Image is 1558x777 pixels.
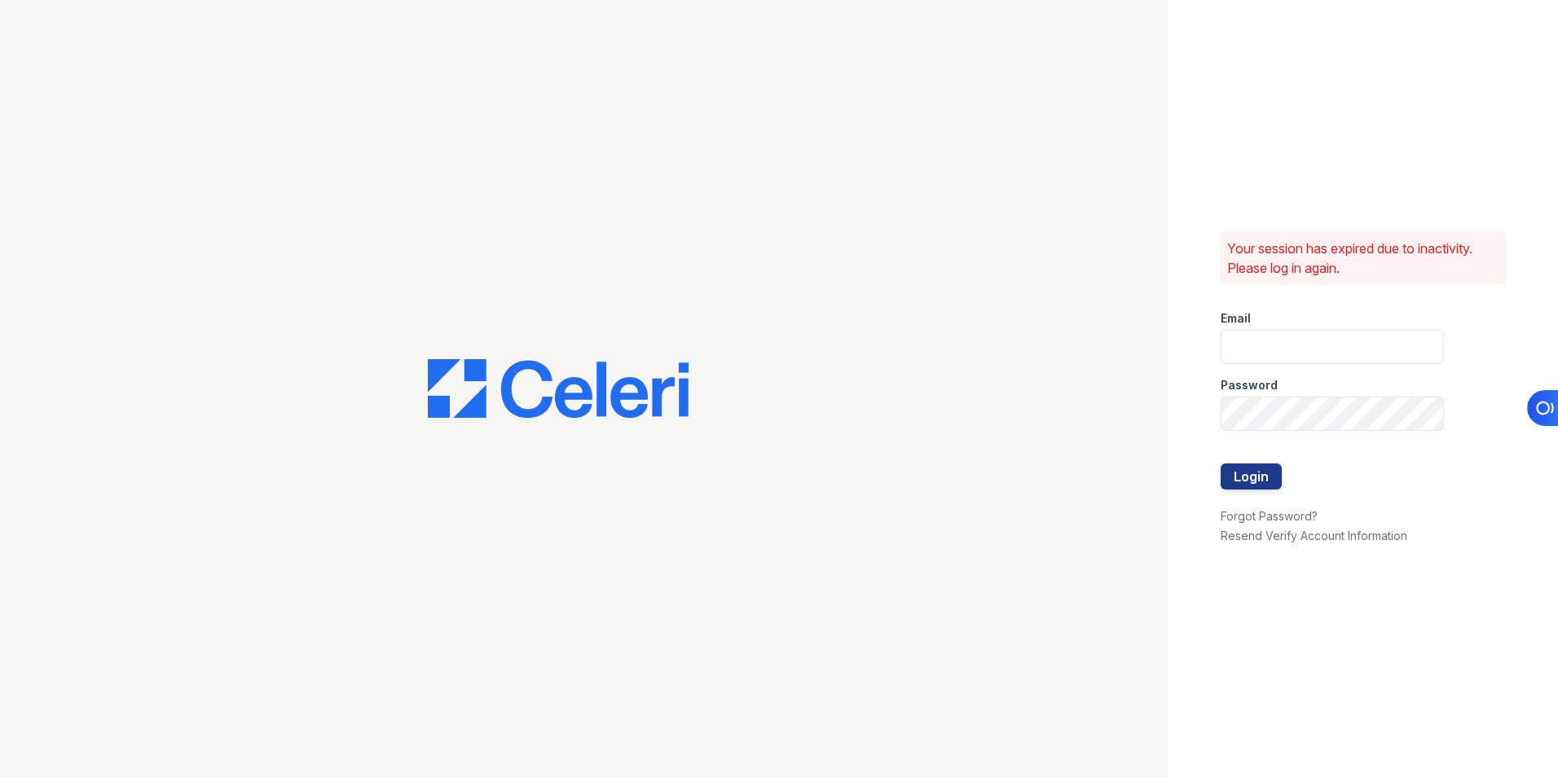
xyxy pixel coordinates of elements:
a: Resend Verify Account Information [1221,529,1407,542]
a: Forgot Password? [1221,509,1318,523]
label: Password [1221,377,1278,393]
label: Email [1221,310,1251,327]
button: Login [1221,463,1282,489]
p: Your session has expired due to inactivity. Please log in again. [1227,239,1499,278]
img: CE_Logo_Blue-a8612792a0a2168367f1c8372b55b34899dd931a85d93a1a3d3e32e68fde9ad4.png [428,359,689,418]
